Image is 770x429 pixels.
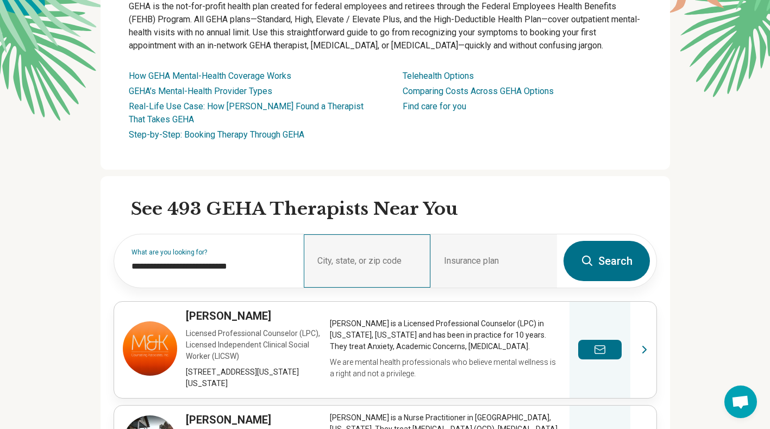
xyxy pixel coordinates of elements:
button: Search [564,241,650,281]
a: Find care for you [403,101,466,111]
label: What are you looking for? [132,249,291,256]
a: How GEHA Mental-Health Coverage Works [129,71,291,81]
a: Real-Life Use Case: How [PERSON_NAME] Found a Therapist That Takes GEHA [129,101,364,125]
a: GEHA’s Mental-Health Provider Types [129,86,272,96]
button: Send a message [578,340,622,359]
div: Open chat [724,386,757,418]
a: Comparing Costs Across GEHA Options [403,86,554,96]
a: Step-by-Step: Booking Therapy Through GEHA [129,129,304,140]
h2: See 493 GEHA Therapists Near You [131,198,657,221]
a: Telehealth Options [403,71,474,81]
